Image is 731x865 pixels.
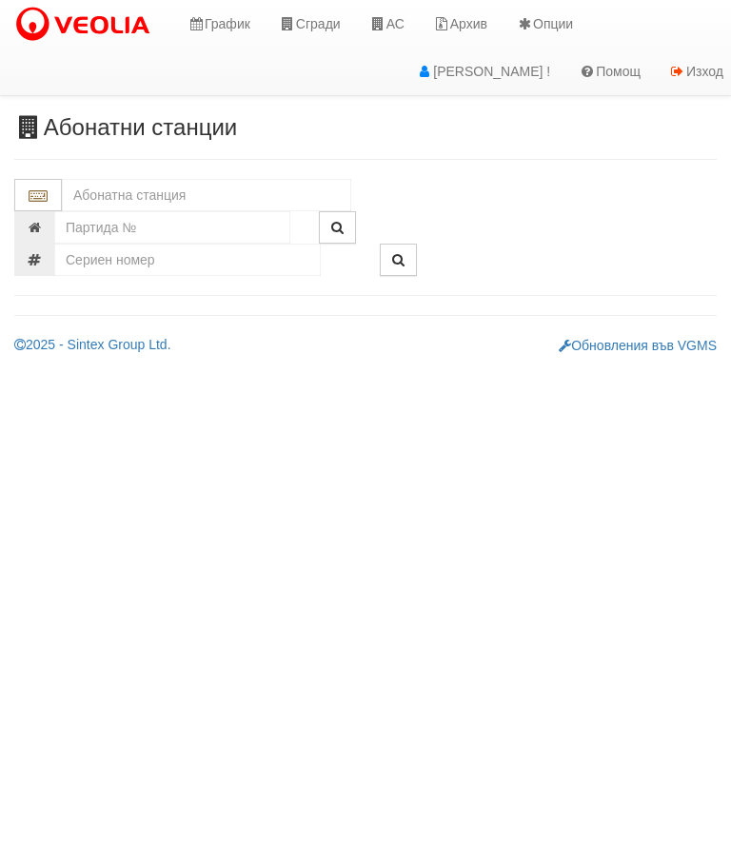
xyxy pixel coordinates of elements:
input: Партида № [54,211,290,244]
a: Помощ [564,48,655,95]
input: Абонатна станция [62,179,351,211]
img: VeoliaLogo.png [14,5,159,45]
a: Обновления във VGMS [559,338,717,353]
a: [PERSON_NAME] ! [402,48,564,95]
input: Сериен номер [54,244,321,276]
h3: Абонатни станции [14,115,717,140]
a: 2025 - Sintex Group Ltd. [14,337,171,352]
